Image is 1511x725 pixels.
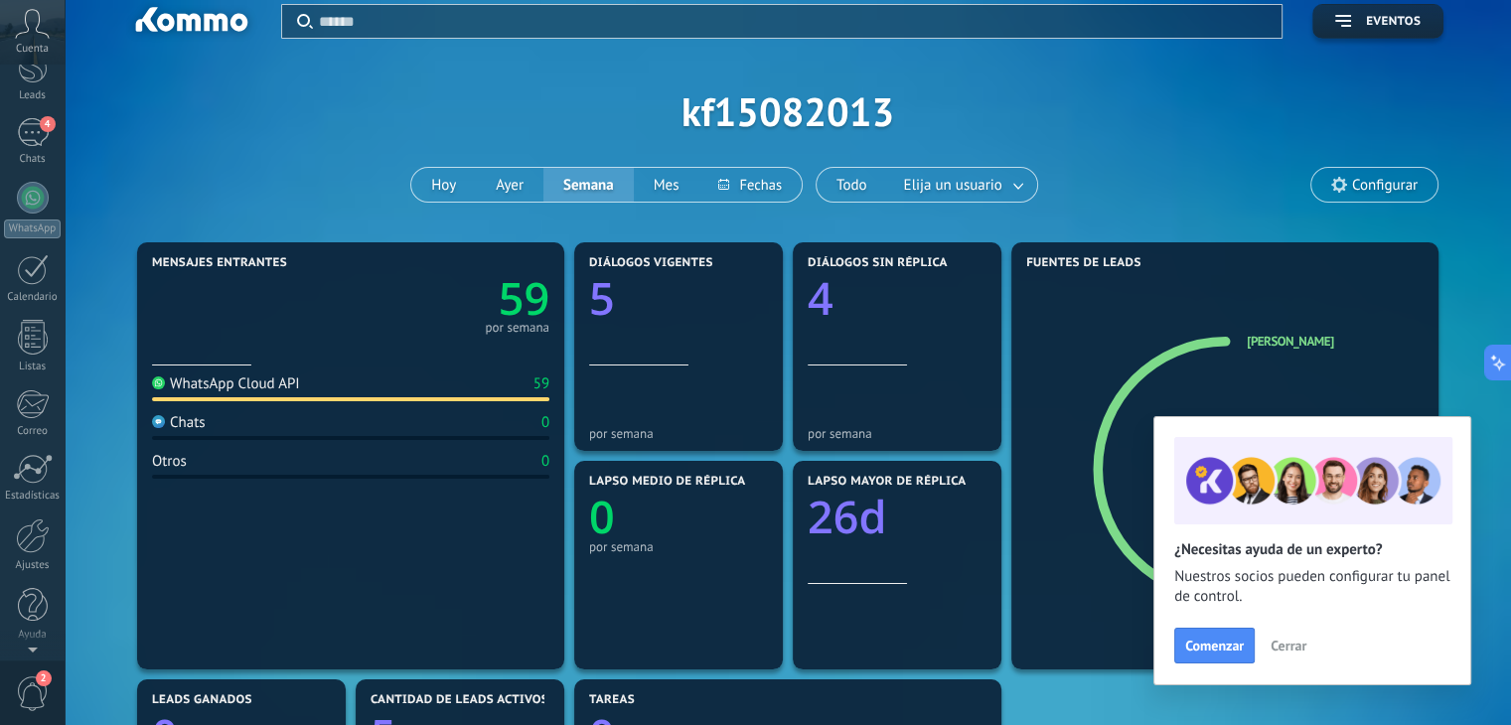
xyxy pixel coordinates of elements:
[589,256,713,270] span: Diálogos vigentes
[634,168,699,202] button: Mes
[4,153,62,166] div: Chats
[541,452,549,471] div: 0
[1312,4,1443,39] button: Eventos
[1247,333,1333,350] a: [PERSON_NAME]
[1174,567,1450,607] span: Nuestros socios pueden configurar tu panel de control.
[152,415,165,428] img: Chats
[411,168,476,202] button: Hoy
[808,426,986,441] div: por semana
[4,291,62,304] div: Calendario
[589,426,768,441] div: por semana
[589,487,615,547] text: 0
[4,361,62,373] div: Listas
[808,487,986,547] a: 26d
[808,268,833,329] text: 4
[808,487,886,547] text: 26d
[152,256,287,270] span: Mensajes entrantes
[589,693,635,707] span: Tareas
[351,268,549,329] a: 59
[808,475,966,489] span: Lapso mayor de réplica
[4,629,62,642] div: Ayuda
[152,376,165,389] img: WhatsApp Cloud API
[476,168,543,202] button: Ayer
[4,490,62,503] div: Estadísticas
[4,559,62,572] div: Ajustes
[1185,639,1244,652] span: Comenzar
[1271,639,1306,652] span: Cerrar
[533,374,549,393] div: 59
[817,168,887,202] button: Todo
[152,413,206,432] div: Chats
[589,268,615,329] text: 5
[152,693,252,707] span: Leads ganados
[543,168,634,202] button: Semana
[485,323,549,333] div: por semana
[1366,15,1421,29] span: Eventos
[541,413,549,432] div: 0
[1174,628,1255,663] button: Comenzar
[589,539,768,554] div: por semana
[900,172,1006,199] span: Elija un usuario
[698,168,801,202] button: Fechas
[152,452,187,471] div: Otros
[371,693,548,707] span: Cantidad de leads activos
[152,374,300,393] div: WhatsApp Cloud API
[1026,256,1141,270] span: Fuentes de leads
[4,425,62,438] div: Correo
[499,268,549,329] text: 59
[36,670,52,686] span: 2
[40,116,56,132] span: 4
[1174,540,1450,559] h2: ¿Necesitas ayuda de un experto?
[887,168,1037,202] button: Elija un usuario
[16,43,49,56] span: Cuenta
[589,475,746,489] span: Lapso medio de réplica
[1262,631,1315,660] button: Cerrar
[4,219,61,238] div: WhatsApp
[808,256,948,270] span: Diálogos sin réplica
[4,89,62,102] div: Leads
[1352,177,1418,194] span: Configurar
